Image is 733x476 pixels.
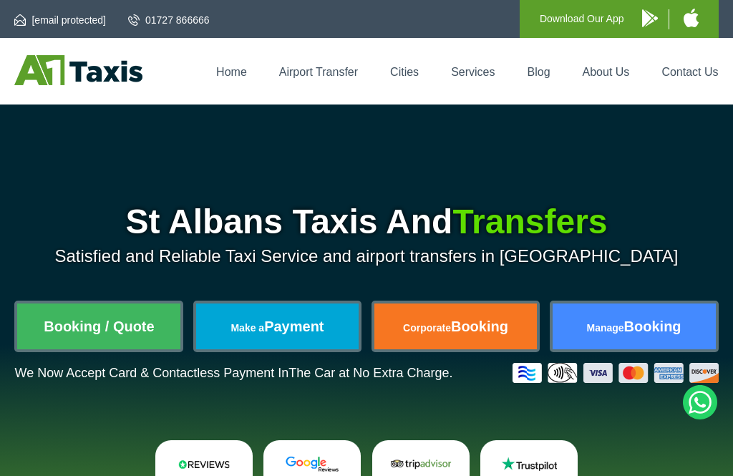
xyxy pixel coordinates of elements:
[31,14,106,26] span: [email protected]
[14,366,452,381] p: We Now Accept Card & Contactless Payment In
[288,366,452,380] span: The Car at No Extra Charge.
[586,322,623,334] span: Manage
[451,66,495,78] a: Services
[14,246,718,266] p: Satisfied and Reliable Taxi Service and airport transfers in [GEOGRAPHIC_DATA]
[14,13,106,27] a: [email protected]
[583,66,630,78] a: About Us
[388,456,454,472] img: Tripadvisor
[452,203,607,241] span: Transfers
[496,456,562,472] img: Trustpilot
[128,13,210,27] a: 01727 866666
[528,66,550,78] a: Blog
[540,10,624,28] p: Download Our App
[403,322,451,334] span: Corporate
[17,303,180,349] a: Booking / Quote
[14,55,142,85] img: A1 Taxis St Albans LTD
[216,66,247,78] a: Home
[279,456,345,472] img: Google
[553,303,716,349] a: ManageBooking
[513,363,719,383] img: Credit And Debit Cards
[374,303,538,349] a: CorporateBooking
[390,66,419,78] a: Cities
[171,456,237,472] img: Reviews.io
[14,205,718,239] h1: St Albans Taxis And
[279,66,358,78] a: Airport Transfer
[642,9,658,27] img: A1 Taxis Android App
[661,66,718,78] a: Contact Us
[230,322,264,334] span: Make a
[196,303,359,349] a: Make aPayment
[684,9,699,27] img: A1 Taxis iPhone App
